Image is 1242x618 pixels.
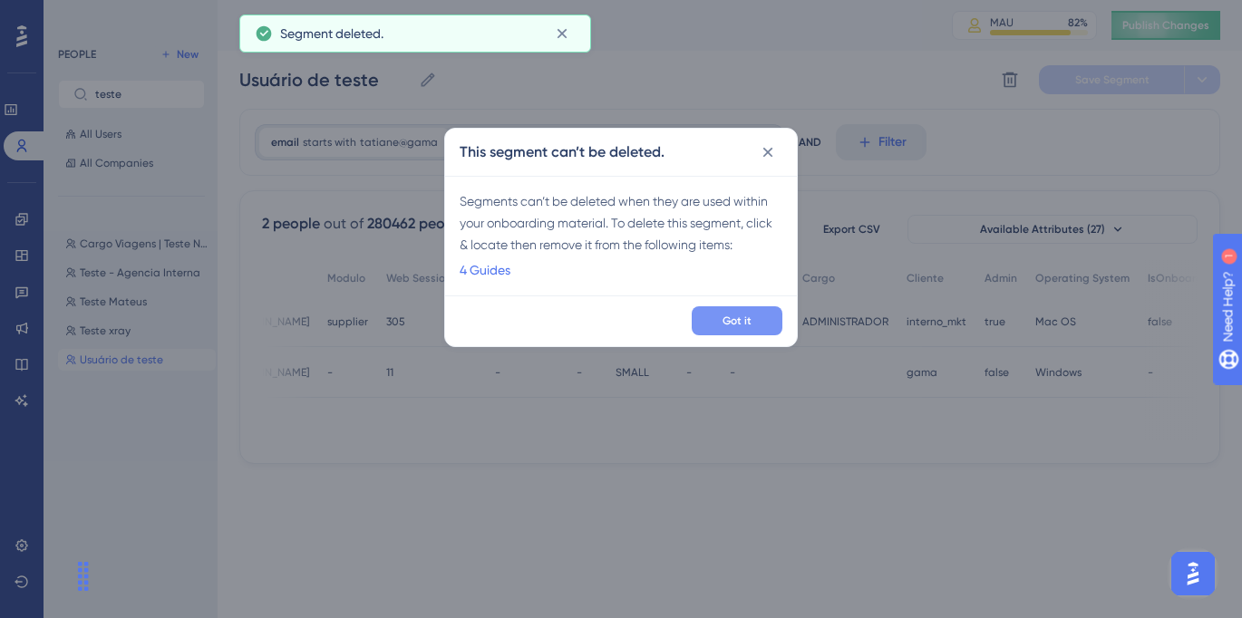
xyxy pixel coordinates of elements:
[280,23,383,44] span: Segment deleted.
[723,314,752,328] span: Got it
[43,5,113,26] span: Need Help?
[460,141,665,163] h2: This segment can’t be deleted.
[460,259,510,281] a: 4 Guides
[69,549,98,604] div: Arrastar
[126,9,131,24] div: 1
[460,190,782,281] div: Segments can’t be deleted when they are used within your onboarding material. To delete this segm...
[1166,546,1220,601] iframe: UserGuiding AI Assistant Launcher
